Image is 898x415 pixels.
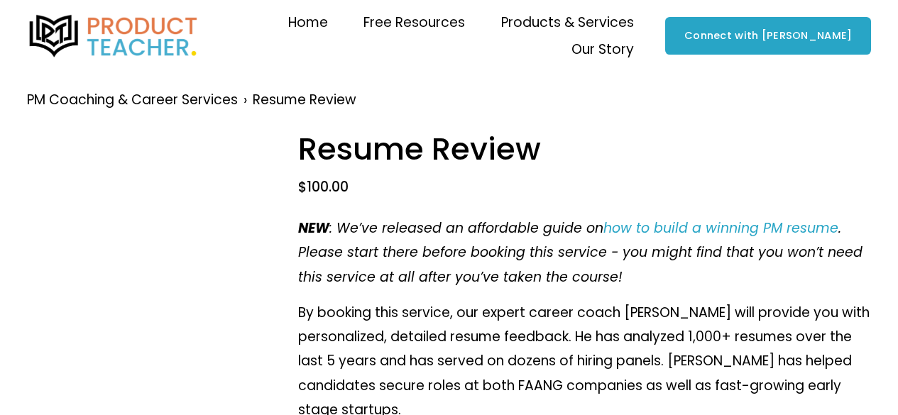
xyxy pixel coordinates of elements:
[603,218,838,238] a: how to build a winning PM resume
[27,88,238,112] a: PM Coaching & Career Services
[501,9,634,36] a: folder dropdown
[571,36,634,63] a: folder dropdown
[298,128,871,171] h1: Resume Review
[501,11,634,35] span: Products & Services
[363,11,465,35] span: Free Resources
[363,9,465,36] a: folder dropdown
[329,218,603,238] em: : We’ve released an affordable guide on
[298,218,329,238] em: NEW
[27,15,200,57] img: Product Teacher
[253,88,356,112] a: Resume Review
[243,88,247,112] span: ›
[571,38,634,62] span: Our Story
[298,218,863,287] em: . Please start there before booking this service - you might find that you won’t need this servic...
[288,9,328,36] a: Home
[298,178,871,197] div: $100.00
[665,17,871,55] a: Connect with [PERSON_NAME]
